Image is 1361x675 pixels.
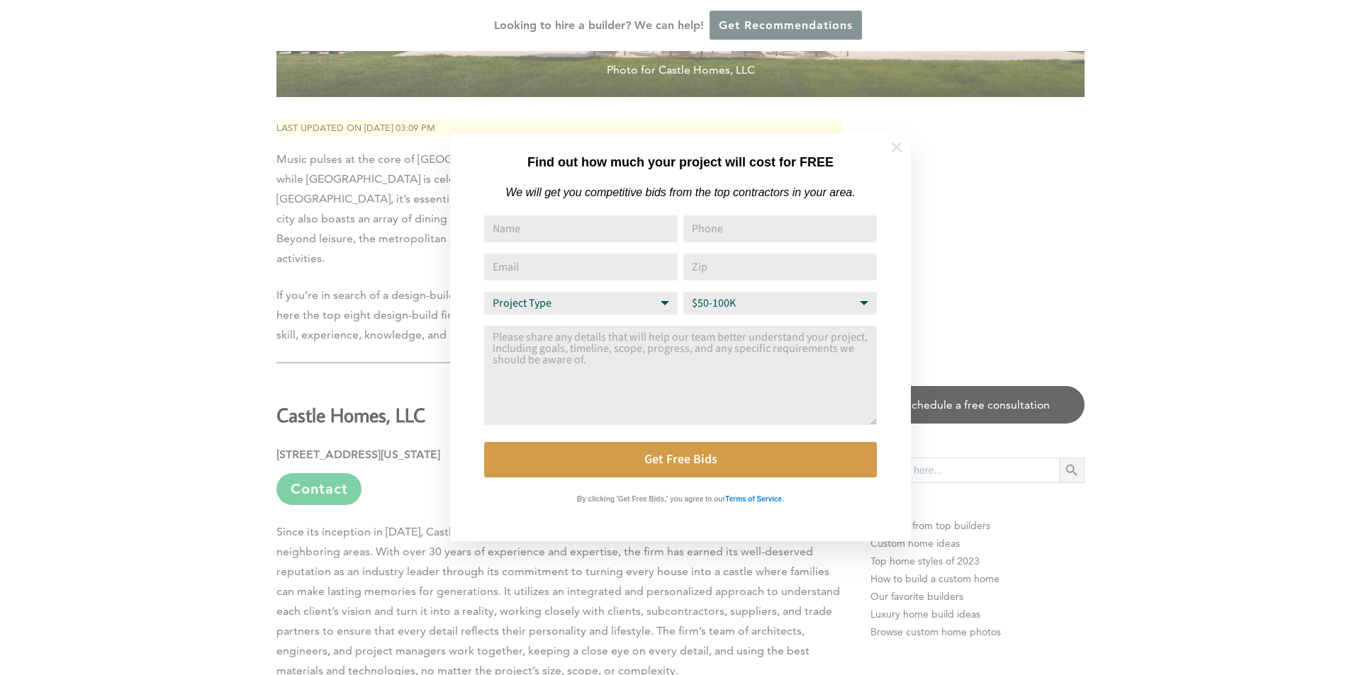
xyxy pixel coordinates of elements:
[484,215,678,242] input: Name
[683,254,877,280] input: Zip
[527,155,834,169] strong: Find out how much your project will cost for FREE
[782,495,784,503] strong: .
[725,492,782,504] a: Terms of Service
[484,254,678,280] input: Email Address
[484,292,678,314] select: Project Type
[872,123,922,172] button: Close
[577,495,725,503] strong: By clicking 'Get Free Bids,' you agree to our
[683,215,877,242] input: Phone
[725,495,782,503] strong: Terms of Service
[505,186,855,198] em: We will get you competitive bids from the top contractors in your area.
[484,442,877,477] button: Get Free Bids
[1089,573,1344,658] iframe: Drift Widget Chat Controller
[683,292,877,314] select: Budget Range
[484,326,877,425] textarea: Comment or Message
